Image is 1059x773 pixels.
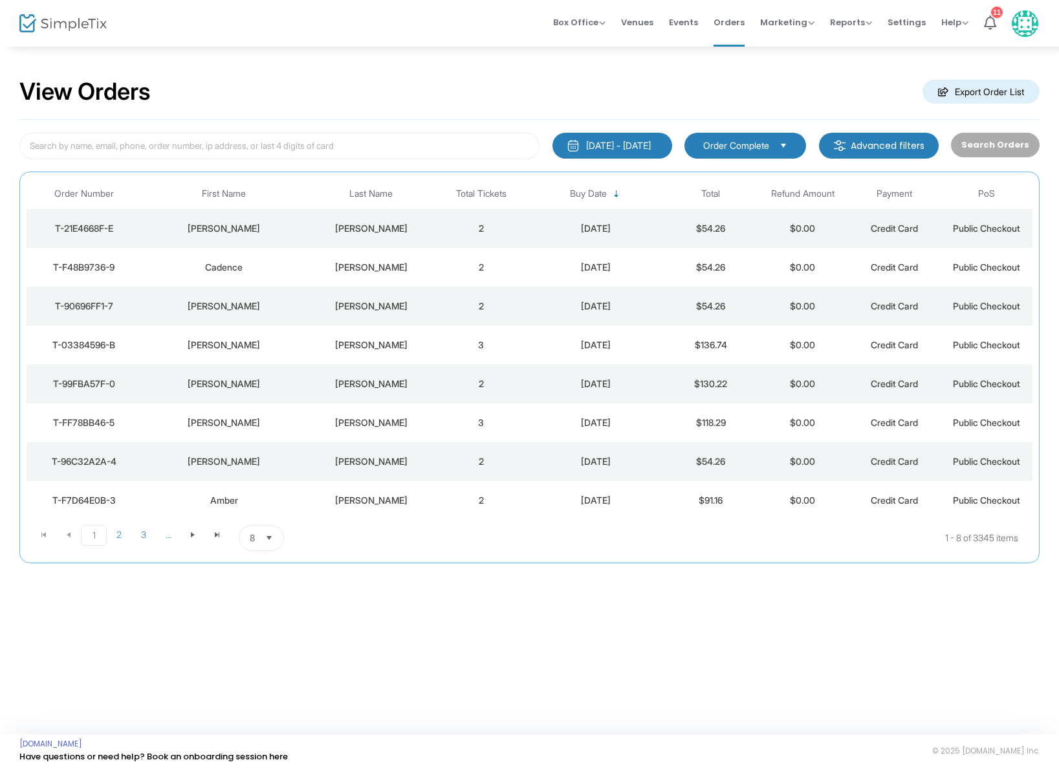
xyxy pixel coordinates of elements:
span: Public Checkout [953,378,1020,389]
span: Go to the next page [180,525,205,544]
div: Cadence [145,261,304,274]
span: Public Checkout [953,417,1020,428]
span: Public Checkout [953,456,1020,467]
kendo-pager-info: 1 - 8 of 3345 items [413,525,1018,551]
div: Ruth Paramore [310,261,432,274]
td: $54.26 [665,442,757,481]
span: Credit Card [871,300,918,311]
span: © 2025 [DOMAIN_NAME] Inc. [932,746,1040,756]
td: $130.22 [665,364,757,403]
div: T-03384596-B [30,339,138,352]
div: Niki [145,377,304,390]
button: Select [260,526,278,550]
div: Robb [310,222,432,235]
m-button: Advanced filters [819,133,939,159]
div: Data table [27,179,1032,520]
div: 11 [991,6,1003,18]
a: [DOMAIN_NAME] [19,739,82,749]
span: Credit Card [871,378,918,389]
h2: View Orders [19,78,151,106]
td: 2 [435,287,527,326]
div: T-99FBA57F-0 [30,377,138,390]
td: $118.29 [665,403,757,442]
span: Orders [714,6,745,39]
span: Credit Card [871,417,918,428]
div: 9/20/2025 [530,494,662,507]
th: Total [665,179,757,209]
td: 2 [435,248,527,287]
td: $136.74 [665,326,757,364]
span: Public Checkout [953,495,1020,506]
td: $0.00 [757,326,849,364]
div: T-FF78BB46-5 [30,416,138,429]
span: Events [669,6,698,39]
div: Ellen [145,339,304,352]
div: DeLuca [310,300,432,313]
span: Reports [830,16,872,28]
span: Public Checkout [953,339,1020,350]
span: Box Office [553,16,606,28]
td: $54.26 [665,248,757,287]
span: Page 4 [156,525,180,544]
span: Marketing [760,16,814,28]
div: 9/21/2025 [530,300,662,313]
td: $0.00 [757,248,849,287]
div: Eric [145,300,304,313]
img: filter [833,139,846,152]
button: Select [774,139,792,153]
td: $91.16 [665,481,757,520]
td: 2 [435,481,527,520]
th: Total Tickets [435,179,527,209]
td: $54.26 [665,209,757,248]
span: Public Checkout [953,300,1020,311]
div: 9/20/2025 [530,455,662,468]
td: $0.00 [757,364,849,403]
span: Last Name [349,188,393,199]
span: Go to the next page [188,530,198,540]
td: $0.00 [757,481,849,520]
span: Public Checkout [953,223,1020,234]
div: T-96C32A2A-4 [30,455,138,468]
div: Spencer-Kaplan [310,416,432,429]
span: Go to the last page [205,525,230,544]
div: 9/21/2025 [530,377,662,390]
span: Public Checkout [953,262,1020,273]
div: T-21E4668F-E [30,222,138,235]
td: $0.00 [757,403,849,442]
span: Credit Card [871,262,918,273]
div: Amber [145,494,304,507]
div: Beckham-Chasnoff [310,455,432,468]
div: 9/22/2025 [530,261,662,274]
td: 3 [435,326,527,364]
div: T-F48B9736-9 [30,261,138,274]
div: 9/21/2025 [530,339,662,352]
span: Order Complete [703,139,769,152]
a: Have questions or need help? Book an onboarding session here [19,750,288,763]
span: Settings [888,6,926,39]
span: Credit Card [871,495,918,506]
div: Larkin [310,339,432,352]
span: PoS [978,188,995,199]
span: Page 2 [107,525,131,544]
span: Credit Card [871,339,918,350]
span: Page 1 [81,525,107,546]
td: $0.00 [757,209,849,248]
span: Sortable [611,189,622,199]
div: 9/22/2025 [530,222,662,235]
span: Order Number [54,188,114,199]
div: Candice [145,455,304,468]
span: Help [941,16,968,28]
div: T-90696FF1-7 [30,300,138,313]
span: Buy Date [570,188,607,199]
div: Elisa [145,416,304,429]
span: Payment [877,188,912,199]
button: [DATE] - [DATE] [552,133,672,159]
div: [DATE] - [DATE] [586,139,651,152]
img: monthly [567,139,580,152]
td: 2 [435,442,527,481]
div: 9/21/2025 [530,416,662,429]
td: $0.00 [757,442,849,481]
span: Credit Card [871,223,918,234]
span: Venues [621,6,653,39]
span: Page 3 [131,525,156,544]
